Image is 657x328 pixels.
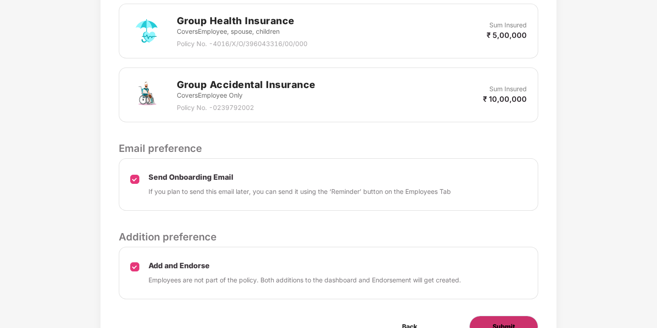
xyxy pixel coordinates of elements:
[489,84,527,94] p: Sum Insured
[119,141,539,156] p: Email preference
[177,77,316,92] h2: Group Accidental Insurance
[177,13,307,28] h2: Group Health Insurance
[148,261,461,271] p: Add and Endorse
[487,30,527,40] p: ₹ 5,00,000
[489,20,527,30] p: Sum Insured
[119,229,539,245] p: Addition preference
[177,39,307,49] p: Policy No. - 4016/X/O/396043316/00/000
[177,103,316,113] p: Policy No. - 0239792002
[148,172,451,182] p: Send Onboarding Email
[148,275,461,285] p: Employees are not part of the policy. Both additions to the dashboard and Endorsement will get cr...
[177,26,307,36] p: Covers Employee, spouse, children
[130,78,163,111] img: svg+xml;base64,PHN2ZyB4bWxucz0iaHR0cDovL3d3dy53My5vcmcvMjAwMC9zdmciIHdpZHRoPSI3MiIgaGVpZ2h0PSI3Mi...
[148,187,451,197] p: If you plan to send this email later, you can send it using the ‘Reminder’ button on the Employee...
[177,90,316,100] p: Covers Employee Only
[130,15,163,47] img: svg+xml;base64,PHN2ZyB4bWxucz0iaHR0cDovL3d3dy53My5vcmcvMjAwMC9zdmciIHdpZHRoPSI3MiIgaGVpZ2h0PSI3Mi...
[483,94,527,104] p: ₹ 10,00,000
